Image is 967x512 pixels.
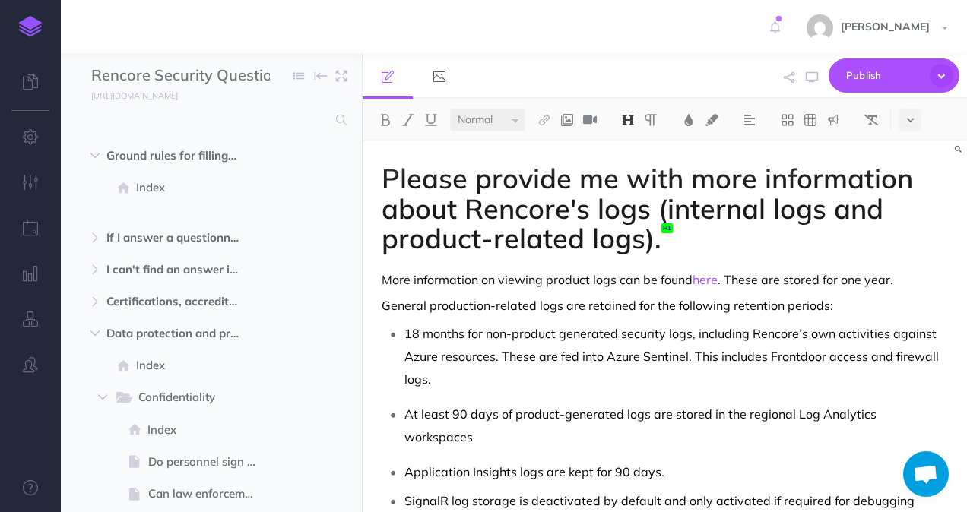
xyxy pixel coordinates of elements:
[106,261,252,279] span: I can't find an answer in this wiki. What should I do?
[404,464,664,479] span: Application Insights logs are kept for 90 days.
[91,106,327,134] input: Search
[807,14,833,41] img: eb99cf192d65cc984a4b1d899df0479b.jpg
[147,421,271,439] span: Index
[864,114,878,126] img: Clear styles button
[705,114,718,126] img: Text background color button
[148,453,271,471] span: Do personnel sign a NDA/non-disclosure agreement/confidentiality agreement?
[91,90,178,101] small: [URL][DOMAIN_NAME]
[903,451,949,497] div: Open chat
[682,114,696,126] img: Text color button
[138,388,248,408] span: Confidentiality
[404,406,880,444] span: At least 90 days of product-generated logs are stored in the regional Log Analytics workspaces
[136,356,271,375] span: Index
[382,272,693,287] span: More information on viewing product logs can be found
[826,114,840,126] img: Callout dropdown menu button
[829,58,959,93] button: Publish
[804,114,817,126] img: Create table button
[19,16,42,37] img: logo-mark.svg
[382,163,948,254] h1: Please provide me with more information about Rencore's logs (internal logs and product-related l...
[106,147,252,165] span: Ground rules for filling out security questionnaires
[743,114,756,126] img: Alignment dropdown menu button
[382,298,833,313] span: General production-related logs are retained for the following retention periods:
[136,179,271,197] span: Index
[106,292,252,311] span: Certifications, accreditations, standards and regulations
[106,324,252,343] span: Data protection and privacy
[61,87,193,103] a: [URL][DOMAIN_NAME]
[846,64,922,87] span: Publish
[621,114,635,126] img: Headings dropdown button
[106,229,252,247] span: If I answer a questionnaire in accordance with this wiki, the customer's not going to like it...
[718,272,893,287] span: . These are stored for one year.
[693,272,718,287] a: here
[379,114,392,126] img: Bold button
[401,114,415,126] img: Italic button
[91,65,270,87] input: Documentation Name
[148,485,271,503] span: Can law enforcement or similar agencies gain access to customer data in Rencore Governance? How w...
[583,114,597,126] img: Add video button
[537,114,551,126] img: Link button
[404,326,942,387] span: 18 months for non-product generated security logs, including Rencore’s own activities against Azu...
[560,114,574,126] img: Add image button
[833,20,937,33] span: [PERSON_NAME]
[644,114,658,126] img: Paragraph button
[424,114,438,126] img: Underline button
